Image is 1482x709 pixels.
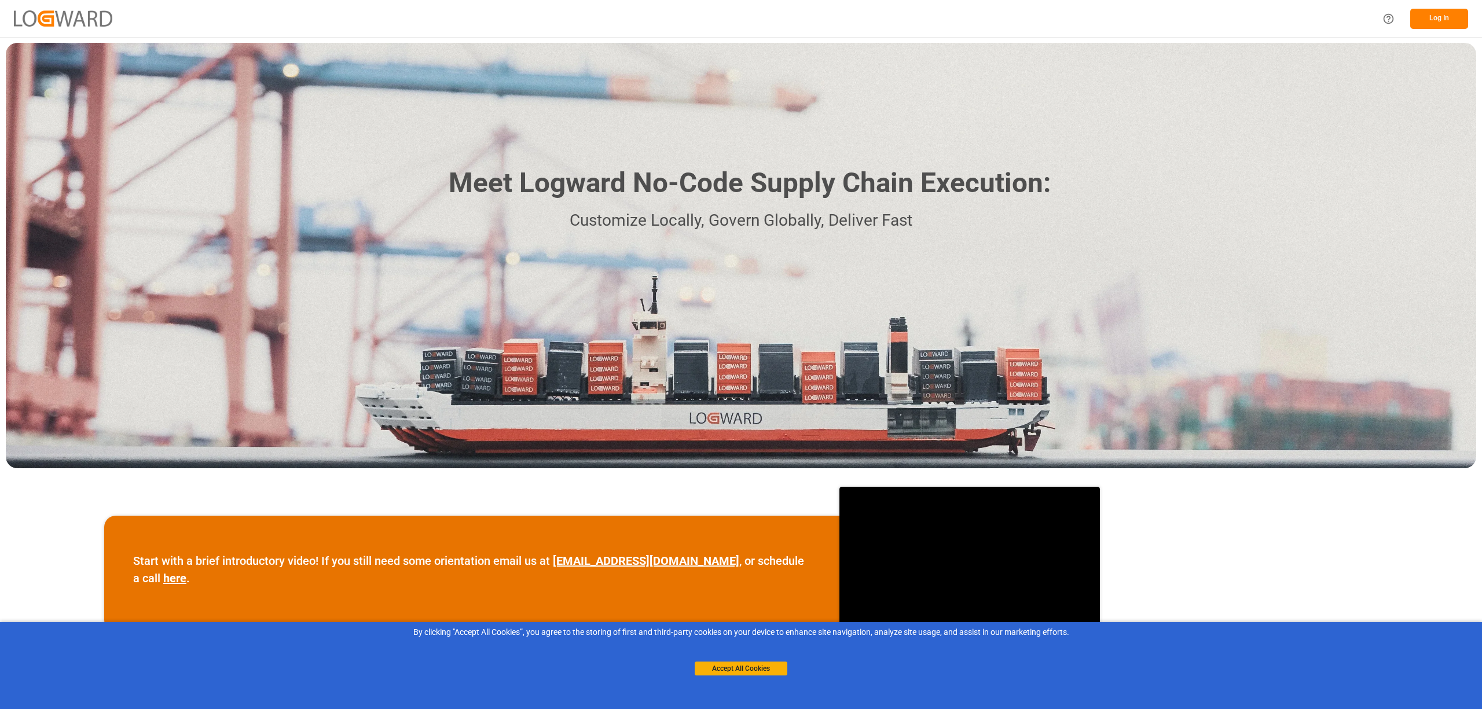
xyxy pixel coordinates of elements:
div: By clicking "Accept All Cookies”, you agree to the storing of first and third-party cookies on yo... [8,626,1474,638]
button: Accept All Cookies [695,662,787,675]
a: [EMAIL_ADDRESS][DOMAIN_NAME] [553,554,739,568]
h1: Meet Logward No-Code Supply Chain Execution: [449,163,1051,204]
img: Logward_new_orange.png [14,10,112,26]
a: here [163,571,186,585]
button: Log In [1410,9,1468,29]
button: Help Center [1375,6,1402,32]
p: Start with a brief introductory video! If you still need some orientation email us at , or schedu... [133,552,810,587]
p: Customize Locally, Govern Globally, Deliver Fast [431,208,1051,234]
